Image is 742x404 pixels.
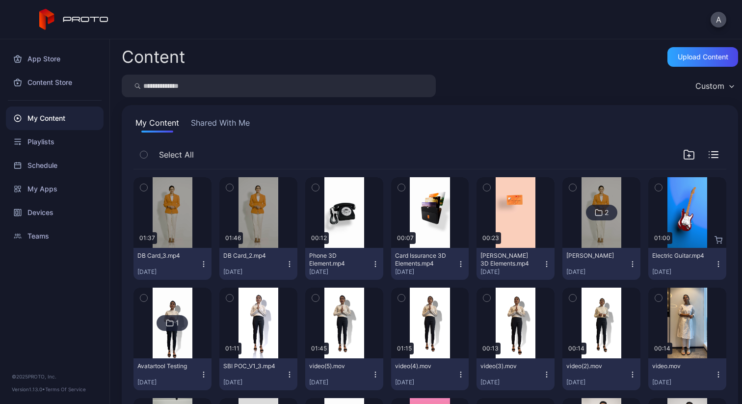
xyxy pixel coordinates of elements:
span: Select All [159,149,194,161]
div: Phone 3D Element.mp4 [309,252,363,268]
button: Custom [690,75,738,97]
button: A [711,12,726,27]
button: [PERSON_NAME] 3D Elements.mp4[DATE] [477,248,555,280]
button: Avatartool Testing[DATE] [133,358,212,390]
div: BOB [566,252,620,260]
div: [DATE] [395,378,457,386]
button: DB Card_3.mp4[DATE] [133,248,212,280]
button: My Content [133,117,181,133]
div: Upload Content [678,53,728,61]
a: Schedule [6,154,104,177]
div: [DATE] [395,268,457,276]
div: video(3).mov [480,362,534,370]
a: App Store [6,47,104,71]
button: SBI POC_V1_3.mp4[DATE] [219,358,297,390]
div: 2 [605,208,609,217]
button: video(5).mov[DATE] [305,358,383,390]
div: video(4).mov [395,362,449,370]
div: DB Card_2.mp4 [223,252,277,260]
div: [DATE] [223,268,286,276]
a: Content Store [6,71,104,94]
div: Electric Guitar.mp4 [652,252,706,260]
button: Electric Guitar.mp4[DATE] [648,248,726,280]
div: [DATE] [480,378,543,386]
div: [DATE] [566,268,629,276]
div: SBI POC_V1_3.mp4 [223,362,277,370]
button: Upload Content [667,47,738,67]
button: Shared With Me [189,117,252,133]
div: BOB 3D Elements.mp4 [480,252,534,268]
a: My Apps [6,177,104,201]
div: [DATE] [652,378,715,386]
div: [DATE] [566,378,629,386]
button: Phone 3D Element.mp4[DATE] [305,248,383,280]
div: © 2025 PROTO, Inc. [12,373,98,380]
div: [DATE] [652,268,715,276]
button: [PERSON_NAME][DATE] [562,248,640,280]
div: [DATE] [137,268,200,276]
a: My Content [6,107,104,130]
div: video.mov [652,362,706,370]
div: [DATE] [480,268,543,276]
div: 1 [176,319,179,327]
a: Devices [6,201,104,224]
div: DB Card_3.mp4 [137,252,191,260]
span: Version 1.13.0 • [12,386,45,392]
div: Content [122,49,185,65]
button: DB Card_2.mp4[DATE] [219,248,297,280]
button: video(3).mov[DATE] [477,358,555,390]
div: video(5).mov [309,362,363,370]
button: Card Issurance 3D Elements.mp4[DATE] [391,248,469,280]
button: video.mov[DATE] [648,358,726,390]
a: Terms Of Service [45,386,86,392]
div: [DATE] [309,268,371,276]
div: video(2).mov [566,362,620,370]
a: Teams [6,224,104,248]
div: Avatartool Testing [137,362,191,370]
a: Playlists [6,130,104,154]
div: [DATE] [137,378,200,386]
button: video(4).mov[DATE] [391,358,469,390]
div: Card Issurance 3D Elements.mp4 [395,252,449,268]
div: Custom [695,81,724,91]
div: [DATE] [223,378,286,386]
button: video(2).mov[DATE] [562,358,640,390]
div: [DATE] [309,378,371,386]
